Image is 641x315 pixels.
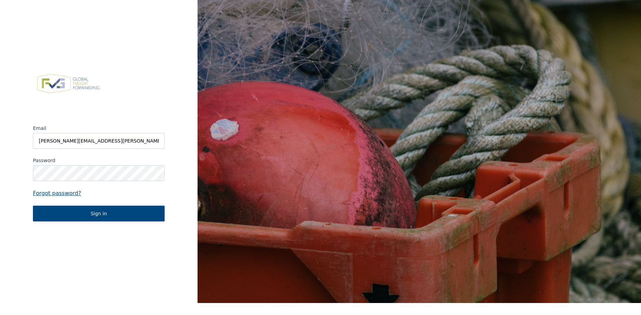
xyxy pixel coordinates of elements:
input: Email [33,133,165,149]
img: FVG - Global freight forwarding [33,70,104,97]
label: Email [33,125,165,132]
a: Forgot password? [33,189,165,197]
label: Password [33,157,165,164]
button: Sign in [33,206,165,221]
